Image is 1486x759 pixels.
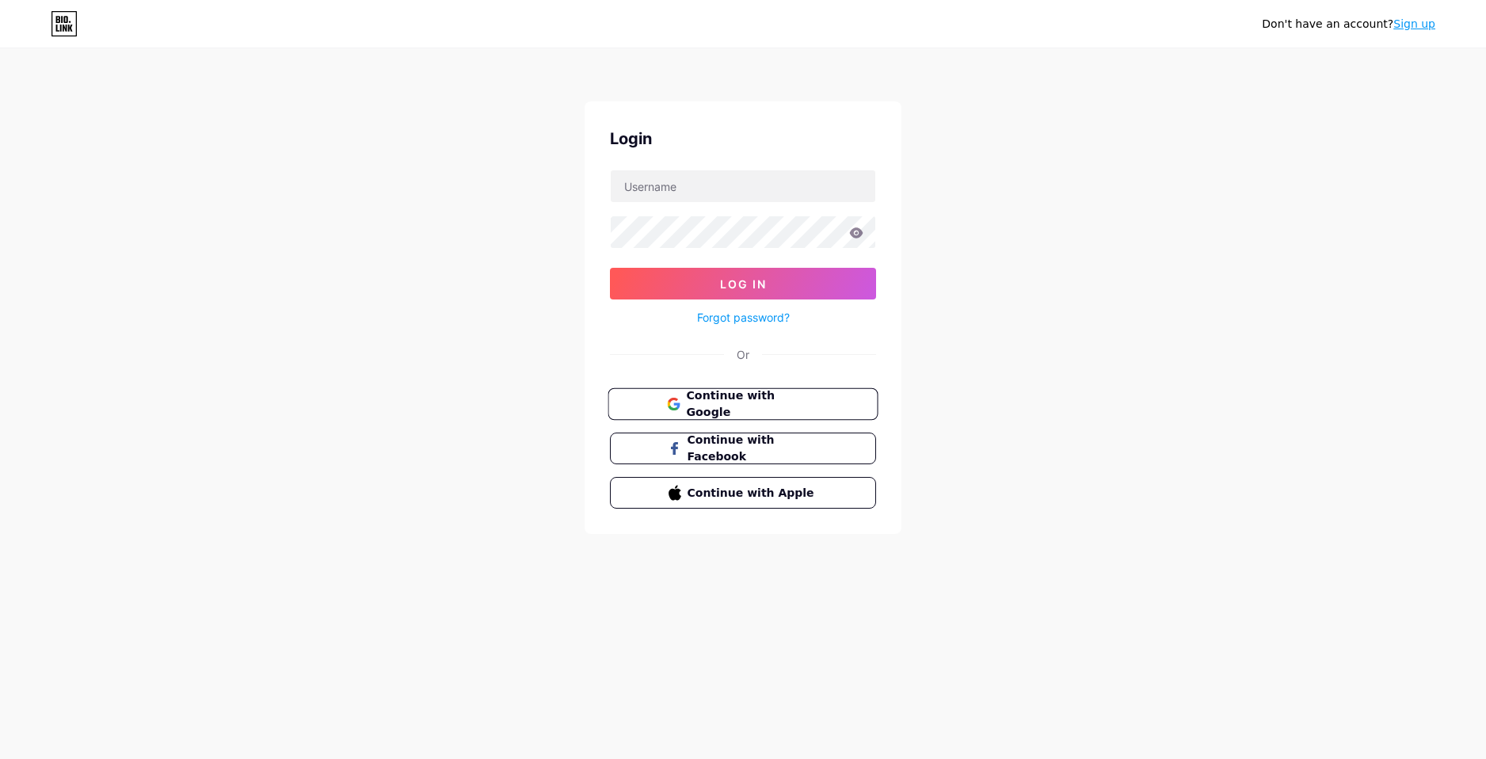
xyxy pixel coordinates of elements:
[608,388,878,421] button: Continue with Google
[610,477,876,509] button: Continue with Apple
[737,346,749,363] div: Or
[610,433,876,464] button: Continue with Facebook
[610,268,876,299] button: Log In
[688,432,818,465] span: Continue with Facebook
[1393,17,1435,30] a: Sign up
[686,387,818,421] span: Continue with Google
[610,388,876,420] a: Continue with Google
[688,485,818,502] span: Continue with Apple
[720,277,767,291] span: Log In
[1262,16,1435,32] div: Don't have an account?
[610,127,876,151] div: Login
[697,309,790,326] a: Forgot password?
[611,170,875,202] input: Username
